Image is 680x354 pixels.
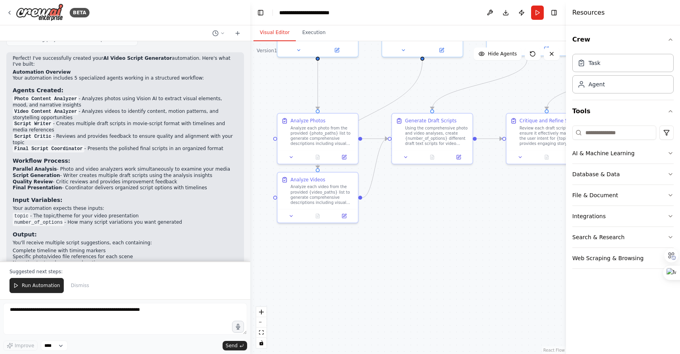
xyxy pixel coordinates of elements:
div: Tools [572,122,674,275]
div: Analyze Photos [291,118,326,124]
img: Logo [16,4,63,21]
button: Hide Agents [474,48,522,60]
code: Final Script Coordinator [13,145,84,152]
div: Generate Draft Scripts [405,118,457,124]
span: Dismiss [71,282,89,289]
div: Generate Draft ScriptsUsing the comprehensive photo and video analyses, create {number_of_options... [391,113,473,164]
div: BETA [70,8,90,17]
span: Send [226,343,238,349]
code: Script Critic [13,133,53,140]
strong: Script Generation [13,173,60,178]
button: toggle interactivity [256,338,267,348]
li: - Writer creates multiple draft scripts using the analysis insights [13,173,238,179]
strong: Input Variables: [13,197,63,203]
strong: Quality Review [13,179,53,185]
button: Send [223,341,247,350]
button: Crew [572,29,674,51]
button: Open in side panel [448,153,470,161]
strong: Parallel Analysis [13,166,57,172]
a: React Flow attribution [543,348,565,352]
div: Task [589,59,600,67]
div: Integrations [572,212,606,220]
p: Perfect! I've successfully created your automation. Here's what I've built: [13,55,238,68]
button: Visual Editor [253,25,296,41]
div: File & Document [572,191,618,199]
li: - Reviews and provides feedback to ensure quality and alignment with your topic [13,133,238,146]
strong: Automation Overview [13,69,70,75]
code: topic [13,213,30,220]
li: - The topic/theme for your video presentation [13,213,238,219]
button: Run Automation [10,278,64,293]
button: No output available [418,153,446,161]
button: zoom out [256,317,267,327]
li: - How many script variations you want generated [13,219,238,226]
strong: Final Presentation [13,185,62,190]
button: Dismiss [67,278,93,293]
code: Photo Content Analyzer [13,95,78,103]
li: - Coordinator delivers organized script options with timelines [13,185,238,191]
button: Open in side panel [333,153,355,161]
p: You'll receive multiple script suggestions, each containing: [13,240,238,246]
p: Your automation expects these inputs: [13,206,238,212]
button: No output available [304,153,331,161]
div: Critique and Refine ScriptsReview each draft script to ensure it effectively matches the user int... [506,113,588,164]
li: - Creates multiple draft scripts in movie-script format with timelines and media references [13,121,238,133]
button: Hide right sidebar [549,7,560,18]
nav: breadcrumb [279,9,346,17]
span: Run Automation [22,282,60,289]
div: Database & Data [572,170,620,178]
div: Analyze VideosAnalyze each video from the provided {video_paths} list to generate comprehensive d... [277,172,359,223]
button: Switch to previous chat [209,29,228,38]
button: Open in side panel [318,46,355,54]
strong: Output: [13,231,37,238]
code: number_of_options [13,219,64,226]
g: Edge from 5c4874e8-8c3b-4261-82fb-d323466569e0 to e39969d5-a79e-44db-a54c-f0795da2c80c [477,135,502,142]
g: Edge from 8367650d-f4f6-498c-8c88-300a9f67b7b6 to bfdeca97-2bb4-43e0-b550-ec4d394bf873 [314,61,426,168]
button: Improve [3,341,38,351]
div: Analyze Videos [291,177,326,183]
g: Edge from cf995865-34a9-4eba-a072-0e7215884878 to 5c4874e8-8c3b-4261-82fb-d323466569e0 [429,59,530,109]
span: Improve [15,343,34,349]
li: - Analyzes photos using Vision AI to extract visual elements, mood, and narrative insights [13,96,238,108]
p: Suggested next steps: [10,268,241,275]
button: Execution [296,25,332,41]
div: Analyze PhotosAnalyze each photo from the provided {photo_paths} list to generate comprehensive d... [277,113,359,164]
button: File & Document [572,185,674,206]
button: Open in side panel [562,153,585,161]
div: Crew [572,51,674,100]
li: Complete timeline with timing markers [13,248,238,254]
li: - Critic reviews and provides improvement feedback [13,179,238,185]
li: - Presents the polished final scripts in an organized format [13,146,238,152]
button: Web Scraping & Browsing [572,248,674,268]
div: Web Scraping & Browsing [572,254,644,262]
span: Hide Agents [488,51,517,57]
button: fit view [256,327,267,338]
button: Open in side panel [423,46,460,54]
li: - Analyzes videos to identify content, motion patterns, and storytelling opportunities [13,108,238,121]
div: React Flow controls [256,307,267,348]
button: AI & Machine Learning [572,143,674,164]
g: Edge from bfdeca97-2bb4-43e0-b550-ec4d394bf873 to 5c4874e8-8c3b-4261-82fb-d323466569e0 [362,135,388,201]
button: Search & Research [572,227,674,247]
strong: Workflow Process: [13,158,70,164]
button: Open in side panel [333,212,355,220]
code: Video Content Analyzer [13,108,78,115]
h4: Resources [572,8,605,17]
li: - Photo and video analyzers work simultaneously to examine your media [13,166,238,173]
div: Agent [589,80,605,88]
li: Specific photo/video file references for each scene [13,254,238,260]
div: Search & Research [572,233,625,241]
button: zoom in [256,307,267,317]
strong: AI Video Script Generator [103,55,172,61]
button: Hide left sidebar [255,7,266,18]
code: Script Writer [13,120,53,128]
div: Using the comprehensive photo and video analyses, create {number_of_options} different draft text... [405,126,469,147]
button: No output available [533,153,560,161]
div: Version 1 [257,48,277,54]
li: Narrative text and scene explanations [13,260,238,266]
button: Open in side panel [528,45,564,53]
div: Review each draft script to ensure it effectively matches the user intent for {topic}, provides e... [520,126,583,147]
button: Tools [572,100,674,122]
g: Edge from 7dc50e25-1aa5-4bd5-85cd-eae2eca57627 to 5c4874e8-8c3b-4261-82fb-d323466569e0 [362,135,388,142]
div: Analyze each photo from the provided {photo_paths} list to generate comprehensive descriptions in... [291,126,354,147]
